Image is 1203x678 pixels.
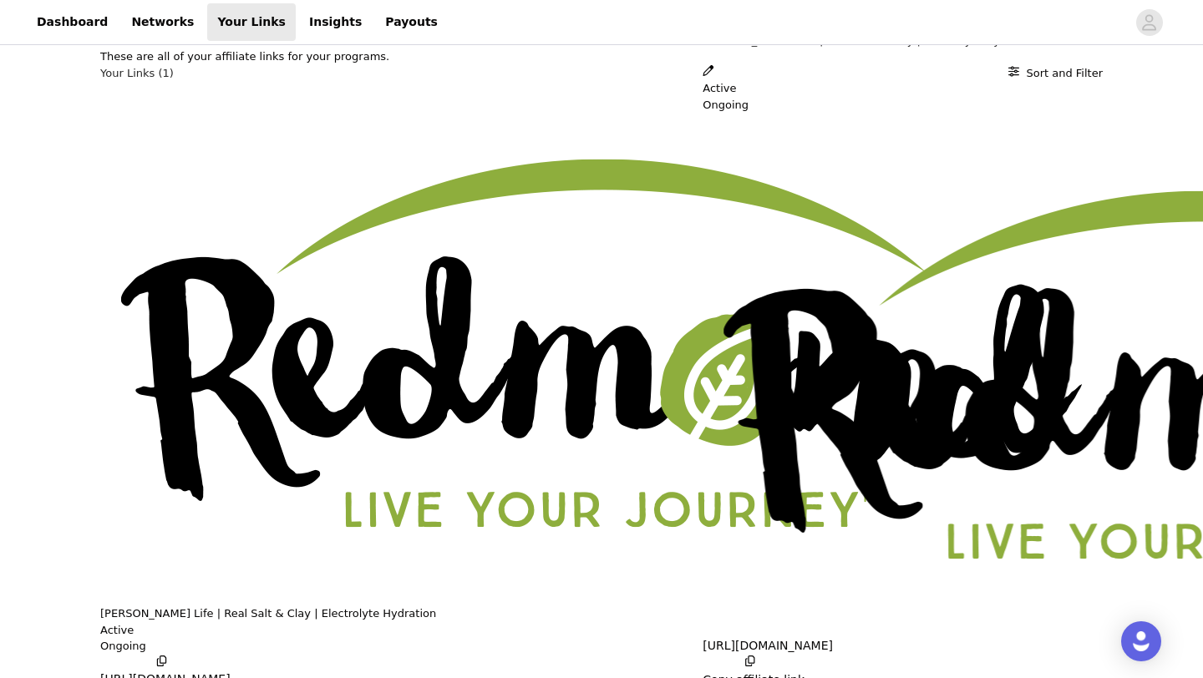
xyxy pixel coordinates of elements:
[100,65,174,82] h3: Your Links (1)
[27,3,118,41] a: Dashboard
[1141,9,1157,36] div: avatar
[299,3,372,41] a: Insights
[100,605,436,622] button: [PERSON_NAME] Life | Real Salt & Clay | Electrolyte Hydration
[1121,621,1161,661] div: Open Intercom Messenger
[703,80,736,97] p: Active
[100,638,1103,655] p: Ongoing
[100,48,1103,65] p: These are all of your affiliate links for your programs.
[100,81,1103,605] img: Redmond Life | Real Salt & Clay | Electrolyte Hydration
[121,3,204,41] a: Networks
[375,3,448,41] a: Payouts
[207,3,296,41] a: Your Links
[100,622,134,639] p: Active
